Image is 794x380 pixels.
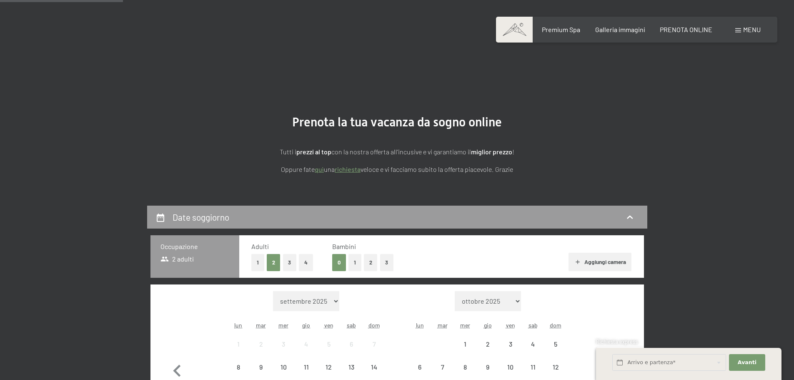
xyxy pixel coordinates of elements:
[250,341,271,362] div: 2
[408,356,431,378] div: arrivo/check-in non effettuabile
[499,356,521,378] div: arrivo/check-in non effettuabile
[544,333,567,355] div: Sun Oct 05 2025
[234,322,242,329] abbr: lunedì
[499,333,521,355] div: arrivo/check-in non effettuabile
[431,356,454,378] div: Tue Oct 07 2025
[743,25,761,33] span: Menu
[454,356,476,378] div: arrivo/check-in non effettuabile
[545,341,566,362] div: 5
[363,356,385,378] div: arrivo/check-in non effettuabile
[227,333,250,355] div: arrivo/check-in non effettuabile
[318,333,340,355] div: arrivo/check-in non effettuabile
[283,254,297,271] button: 3
[251,242,269,250] span: Adulti
[318,356,340,378] div: Fri Sep 12 2025
[299,254,313,271] button: 4
[363,333,385,355] div: Sun Sep 07 2025
[738,359,756,366] span: Avanti
[296,341,317,362] div: 4
[476,356,499,378] div: Thu Oct 09 2025
[292,115,502,129] span: Prenota la tua vacanza da sogno online
[318,356,340,378] div: arrivo/check-in non effettuabile
[295,333,318,355] div: arrivo/check-in non effettuabile
[476,333,499,355] div: arrivo/check-in non effettuabile
[341,341,362,362] div: 6
[324,322,333,329] abbr: venerdì
[347,322,356,329] abbr: sabato
[227,333,250,355] div: Mon Sep 01 2025
[340,333,363,355] div: arrivo/check-in non effettuabile
[227,356,250,378] div: arrivo/check-in non effettuabile
[454,356,476,378] div: Wed Oct 08 2025
[315,165,324,173] a: quì
[272,333,295,355] div: arrivo/check-in non effettuabile
[729,354,765,371] button: Avanti
[506,322,515,329] abbr: venerdì
[476,333,499,355] div: Thu Oct 02 2025
[544,356,567,378] div: Sun Oct 12 2025
[173,212,229,222] h2: Date soggiorno
[522,356,544,378] div: arrivo/check-in non effettuabile
[340,356,363,378] div: arrivo/check-in non effettuabile
[595,25,645,33] a: Galleria immagini
[364,254,378,271] button: 2
[189,164,606,175] p: Oppure fate una veloce e vi facciamo subito la offerta piacevole. Grazie
[363,333,385,355] div: arrivo/check-in non effettuabile
[335,165,361,173] a: richiesta
[340,333,363,355] div: Sat Sep 06 2025
[295,356,318,378] div: arrivo/check-in non effettuabile
[522,356,544,378] div: Sat Oct 11 2025
[528,322,538,329] abbr: sabato
[542,25,580,33] a: Premium Spa
[250,356,272,378] div: Tue Sep 09 2025
[500,341,521,362] div: 3
[660,25,712,33] a: PRENOTA ONLINE
[454,333,476,355] div: Wed Oct 01 2025
[363,341,384,362] div: 7
[250,356,272,378] div: arrivo/check-in non effettuabile
[380,254,394,271] button: 3
[523,341,544,362] div: 4
[189,146,606,157] p: Tutti i con la nostra offerta all'incusive e vi garantiamo il !
[499,333,521,355] div: Fri Oct 03 2025
[296,148,331,156] strong: prezzi al top
[250,333,272,355] div: Tue Sep 02 2025
[408,356,431,378] div: Mon Oct 06 2025
[272,333,295,355] div: Wed Sep 03 2025
[522,333,544,355] div: Sat Oct 04 2025
[454,333,476,355] div: arrivo/check-in non effettuabile
[267,254,281,271] button: 2
[438,322,448,329] abbr: martedì
[318,333,340,355] div: Fri Sep 05 2025
[550,322,561,329] abbr: domenica
[302,322,310,329] abbr: giovedì
[569,253,631,271] button: Aggiungi camera
[272,356,295,378] div: arrivo/check-in non effettuabile
[477,341,498,362] div: 2
[250,333,272,355] div: arrivo/check-in non effettuabile
[160,242,229,251] h3: Occupazione
[256,322,266,329] abbr: martedì
[295,333,318,355] div: Thu Sep 04 2025
[318,341,339,362] div: 5
[460,322,470,329] abbr: mercoledì
[273,341,294,362] div: 3
[368,322,380,329] abbr: domenica
[476,356,499,378] div: arrivo/check-in non effettuabile
[228,341,249,362] div: 1
[251,254,264,271] button: 1
[596,338,638,345] span: Richiesta express
[348,254,361,271] button: 1
[332,254,346,271] button: 0
[455,341,476,362] div: 1
[544,333,567,355] div: arrivo/check-in non effettuabile
[484,322,492,329] abbr: giovedì
[340,356,363,378] div: Sat Sep 13 2025
[227,356,250,378] div: Mon Sep 08 2025
[332,242,356,250] span: Bambini
[499,356,521,378] div: Fri Oct 10 2025
[272,356,295,378] div: Wed Sep 10 2025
